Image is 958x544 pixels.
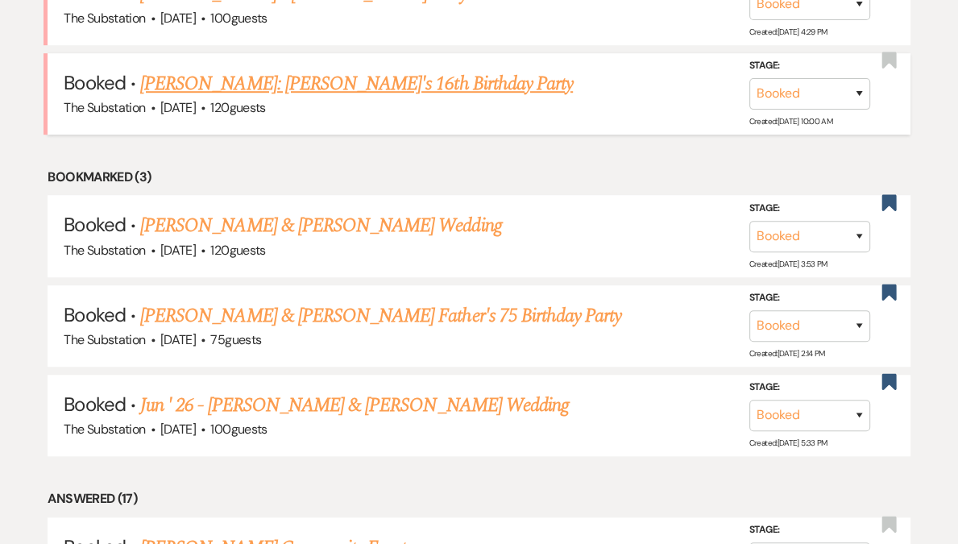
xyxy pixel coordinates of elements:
span: The Substation [64,331,145,348]
span: [DATE] [160,10,196,27]
span: The Substation [64,99,145,116]
span: [DATE] [160,242,196,259]
span: Created: [DATE] 2:14 PM [749,348,825,359]
span: 100 guests [210,421,267,438]
span: [DATE] [160,421,196,438]
li: Answered (17) [48,488,910,509]
li: Bookmarked (3) [48,167,910,188]
span: 75 guests [210,331,261,348]
a: [PERSON_NAME] & [PERSON_NAME] Father's 75 Birthday Party [140,301,621,330]
span: Created: [DATE] 4:29 PM [749,27,827,37]
span: 100 guests [210,10,267,27]
span: 120 guests [210,99,265,116]
span: Booked [64,70,125,95]
label: Stage: [749,57,870,75]
a: [PERSON_NAME]: [PERSON_NAME]'s 16th Birthday Party [140,69,573,98]
span: The Substation [64,421,145,438]
span: Booked [64,212,125,237]
label: Stage: [749,289,870,307]
span: Booked [64,392,125,417]
span: Created: [DATE] 3:53 PM [749,259,827,269]
label: Stage: [749,200,870,218]
span: 120 guests [210,242,265,259]
span: Created: [DATE] 10:00 AM [749,116,832,127]
span: Created: [DATE] 5:33 PM [749,438,827,448]
span: The Substation [64,242,145,259]
span: The Substation [64,10,145,27]
label: Stage: [749,379,870,397]
a: [PERSON_NAME] & [PERSON_NAME] Wedding [140,211,501,240]
span: Booked [64,302,125,327]
a: Jun ' 26 - [PERSON_NAME] & [PERSON_NAME] Wedding [140,391,569,420]
span: [DATE] [160,331,196,348]
label: Stage: [749,521,870,539]
span: [DATE] [160,99,196,116]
